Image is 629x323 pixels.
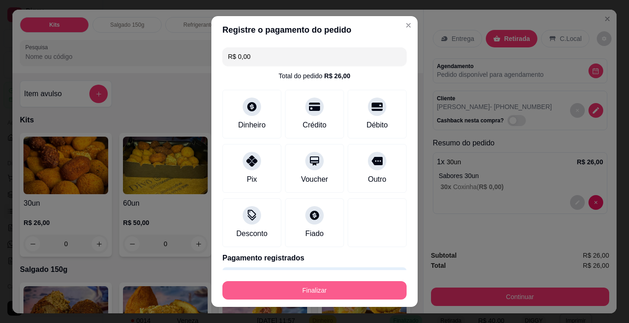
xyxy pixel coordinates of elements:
[222,281,407,300] button: Finalizar
[247,174,257,185] div: Pix
[222,253,407,264] p: Pagamento registrados
[401,18,416,33] button: Close
[301,174,328,185] div: Voucher
[368,174,386,185] div: Outro
[228,47,401,66] input: Ex.: hambúrguer de cordeiro
[324,71,350,81] div: R$ 26,00
[236,228,268,239] div: Desconto
[238,120,266,131] div: Dinheiro
[211,16,418,44] header: Registre o pagamento do pedido
[303,120,326,131] div: Crédito
[305,228,324,239] div: Fiado
[367,120,388,131] div: Débito
[279,71,350,81] div: Total do pedido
